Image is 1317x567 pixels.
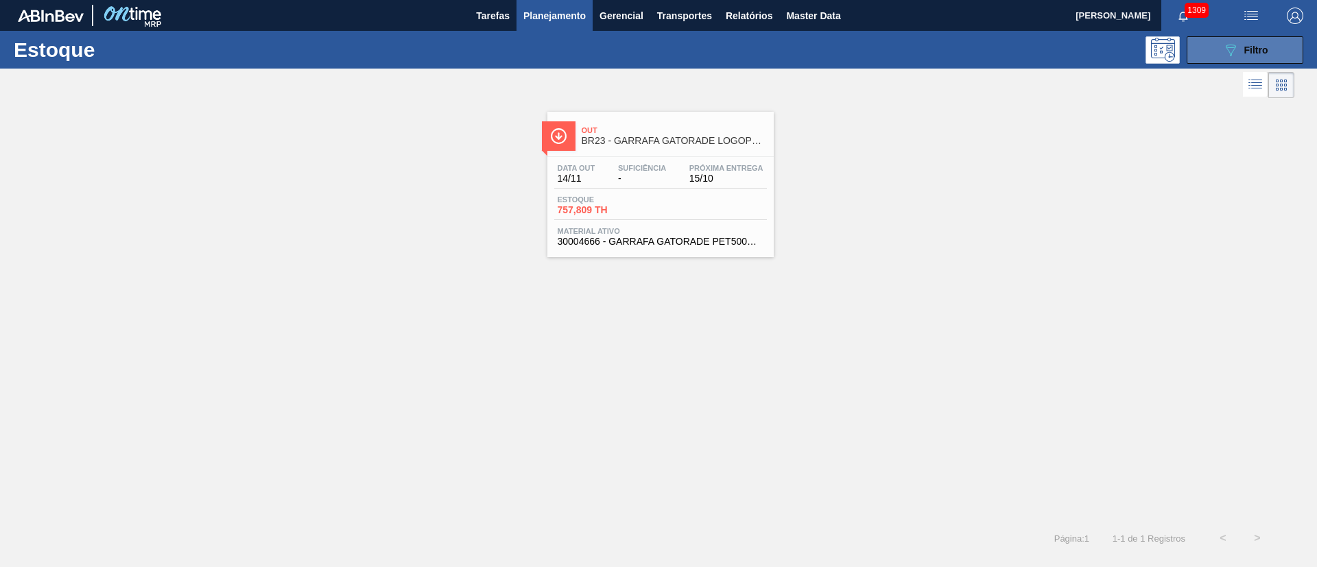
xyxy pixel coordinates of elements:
img: Logout [1287,8,1303,24]
span: Próxima Entrega [689,164,763,172]
span: Estoque [558,195,654,204]
span: BR23 - GARRAFA GATORADE LOGOPLAST [582,136,767,146]
span: Tarefas [476,8,510,24]
img: TNhmsLtSVTkK8tSr43FrP2fwEKptu5GPRR3wAAAABJRU5ErkJggg== [18,10,84,22]
span: - [618,173,666,184]
button: Notificações [1161,6,1205,25]
div: Visão em Lista [1243,72,1268,98]
span: Transportes [657,8,712,24]
span: Relatórios [726,8,772,24]
img: userActions [1243,8,1259,24]
span: Página : 1 [1054,533,1089,544]
span: 15/10 [689,173,763,184]
span: Master Data [786,8,840,24]
button: < [1206,521,1240,555]
button: > [1240,521,1274,555]
span: Planejamento [523,8,586,24]
div: Visão em Cards [1268,72,1294,98]
span: Filtro [1244,45,1268,56]
h1: Estoque [14,42,219,58]
span: 1309 [1185,3,1209,18]
span: Data out [558,164,595,172]
span: Material ativo [558,227,763,235]
span: 1 - 1 de 1 Registros [1110,533,1185,544]
div: Pogramando: nenhum usuário selecionado [1146,36,1180,64]
img: Ícone [550,128,567,145]
span: 14/11 [558,173,595,184]
span: 757,809 TH [558,205,654,215]
span: Suficiência [618,164,666,172]
span: Gerencial [600,8,643,24]
a: ÍconeOutBR23 - GARRAFA GATORADE LOGOPLASTData out14/11Suficiência-Próxima Entrega15/10Estoque757,... [537,101,781,257]
span: 30004666 - GARRAFA GATORADE PET500ML LOGOPLASTE [558,237,763,247]
button: Filtro [1187,36,1303,64]
span: Out [582,126,767,134]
